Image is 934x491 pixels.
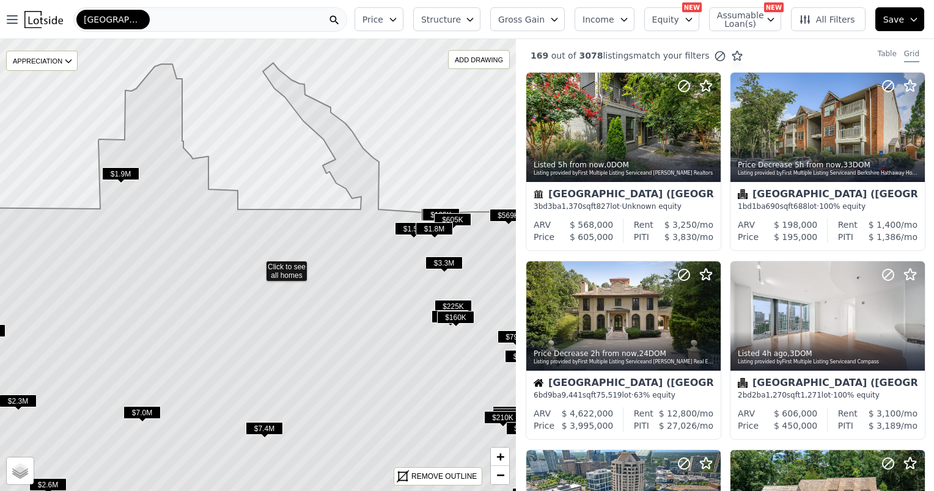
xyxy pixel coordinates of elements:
span: $1.5M [395,222,432,235]
div: Listing provided by First Multiple Listing Service and Berkshire Hathaway HomeServices [US_STATE]... [738,170,919,177]
span: $ 3,830 [664,232,697,242]
button: Price [355,7,403,31]
div: $3.0M [505,350,542,368]
span: $ 3,250 [664,220,697,230]
a: Listed 5h from now,0DOMListing provided byFirst Multiple Listing Serviceand [PERSON_NAME] Realtor... [526,72,720,251]
span: $ 195,000 [774,232,817,242]
div: $569K [490,209,527,227]
time: 2025-08-25 23:56 [795,161,841,169]
div: NEW [682,2,702,12]
div: Rent [634,407,653,420]
a: Price Decrease 2h from now,24DOMListing provided byFirst Multiple Listing Serviceand [PERSON_NAME... [526,261,720,440]
img: Condominium [738,378,748,388]
a: Price Decrease 5h from now,33DOMListing provided byFirst Multiple Listing Serviceand Berkshire Ha... [730,72,924,251]
span: $1.8M [416,222,453,235]
div: Listed , 3 DOM [738,349,919,358]
div: $799K [498,330,535,348]
span: $ 606,000 [774,409,817,418]
div: $3.3M [425,256,463,274]
span: Income [583,13,614,26]
span: $ 27,026 [659,421,697,431]
span: $ 1,400 [869,220,901,230]
span: $569K [490,209,527,222]
span: $195K [422,208,460,221]
span: $7.0M [123,406,161,419]
div: 6 bd 9 ba sqft lot · 63% equity [534,390,713,400]
span: $198K [421,208,458,221]
span: Structure [421,13,460,26]
div: $250K [506,422,543,440]
span: − [496,467,504,482]
div: $160K [437,311,474,329]
div: Listing provided by First Multiple Listing Service and [PERSON_NAME] Real Estate | Christie's Int... [534,358,715,366]
div: [GEOGRAPHIC_DATA] ([GEOGRAPHIC_DATA]) [738,189,917,202]
div: PITI [634,420,649,432]
div: REMOVE OUTLINE [411,471,477,482]
span: Assumable Loan(s) [717,11,756,28]
div: ARV [738,407,755,420]
div: Grid [904,49,919,62]
div: $195K [422,208,460,226]
time: 2025-08-25 15:00 [762,349,787,358]
button: Save [875,7,924,31]
span: $210K [484,411,521,424]
span: 688 [793,202,807,211]
span: 9,441 [562,391,583,399]
div: [GEOGRAPHIC_DATA] ([GEOGRAPHIC_DATA]) [534,378,713,390]
div: Rent [634,219,653,231]
span: 1,271 [800,391,821,399]
span: $1.9M [102,167,139,180]
span: $245K [432,310,469,323]
div: Listed , 0 DOM [534,160,715,170]
span: $3.3M [425,256,463,269]
span: 3078 [576,51,603,60]
img: Townhouse [534,189,543,199]
span: $ 450,000 [774,421,817,431]
img: House [534,378,543,388]
div: $7.4M [246,422,283,440]
div: out of listings [516,49,743,62]
div: Rent [838,407,858,420]
div: /mo [853,231,917,243]
a: Listed 4h ago,3DOMListing provided byFirst Multiple Listing Serviceand CompassCondominium[GEOGRAP... [730,261,924,440]
span: 1,270 [766,391,787,399]
span: $243K [493,409,530,421]
div: /mo [649,231,713,243]
div: Table [878,49,897,62]
span: 169 [531,51,548,60]
span: $ 605,000 [570,232,613,242]
span: $225K [435,300,472,313]
span: $3.0M [505,350,542,363]
span: $ 3,189 [869,421,901,431]
div: Listing provided by First Multiple Listing Service and Compass [738,358,919,366]
button: Structure [413,7,480,31]
span: Price [362,13,383,26]
div: Price [738,231,759,243]
div: Price Decrease , 24 DOM [534,349,715,358]
div: $198K [421,208,458,226]
div: $1.8M [416,222,453,240]
div: Price Decrease , 33 DOM [738,160,919,170]
span: $160K [437,311,474,324]
span: match your filters [633,49,710,62]
span: 827 [596,202,610,211]
div: ADD DRAWING [449,51,509,68]
div: Rent [838,219,858,231]
div: $260K [493,406,530,424]
div: /mo [653,219,713,231]
span: Equity [652,13,679,26]
div: PITI [838,420,853,432]
div: $210K [484,411,521,429]
time: 2025-08-25 21:17 [590,349,637,358]
div: PITI [838,231,853,243]
span: $799K [498,330,535,343]
button: Equity [644,7,699,31]
div: $245K [432,310,469,328]
time: 2025-08-26 00:13 [558,161,605,169]
div: ARV [534,219,551,231]
div: $1.5M [395,222,432,240]
a: Layers [7,457,34,484]
span: $ 12,800 [659,409,697,418]
span: 690 [766,202,780,211]
span: 1,370 [562,202,583,211]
